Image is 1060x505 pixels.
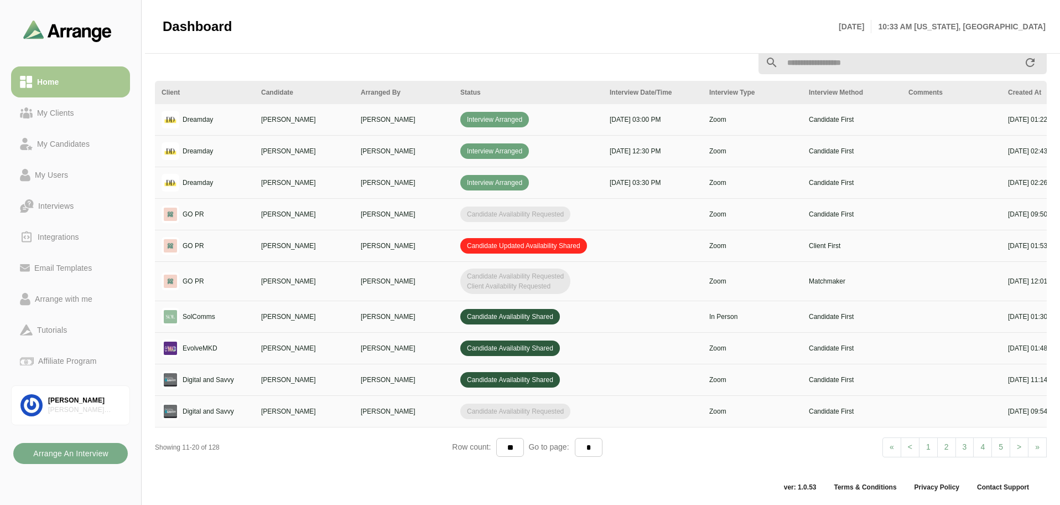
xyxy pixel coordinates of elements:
[183,406,234,416] p: Digital and Savvy
[460,309,560,324] span: Candidate Availability Shared
[452,442,496,451] span: Row count:
[183,375,234,385] p: Digital and Savvy
[709,146,796,156] p: Zoom
[155,442,452,452] div: Showing 11-20 of 128
[33,106,79,120] div: My Clients
[11,97,130,128] a: My Clients
[183,343,217,353] p: EvolveMKD
[34,354,101,368] div: Affiliate Program
[709,178,796,188] p: Zoom
[775,483,825,492] span: ver: 1.0.53
[610,146,696,156] p: [DATE] 12:30 PM
[183,312,215,322] p: SolComms
[162,308,179,326] img: logo
[973,437,992,457] a: 4
[839,20,871,33] p: [DATE]
[610,178,696,188] p: [DATE] 03:30 PM
[183,178,213,188] p: Dreamday
[809,178,895,188] p: Candidate First
[460,269,570,294] span: Candidate Availability Requested Client Availability Requested
[162,237,179,255] img: logo
[460,207,570,222] span: Candidate Availability Requested
[991,437,1010,457] a: 5
[48,396,121,405] div: [PERSON_NAME]
[261,406,347,416] p: [PERSON_NAME]
[709,406,796,416] p: Zoom
[34,199,78,213] div: Interviews
[1010,437,1028,457] a: Next
[460,143,529,159] span: Interview Arranged
[261,375,347,385] p: [PERSON_NAME]
[261,178,347,188] p: [PERSON_NAME]
[871,20,1046,33] p: 10:33 AM [US_STATE], [GEOGRAPHIC_DATA]
[809,276,895,286] p: Matchmaker
[460,372,560,388] span: Candidate Availability Shared
[361,343,447,353] p: [PERSON_NAME]
[1023,56,1037,69] i: appended action
[30,168,72,182] div: My Users
[460,175,529,190] span: Interview Arranged
[361,276,447,286] p: [PERSON_NAME]
[11,346,130,377] a: Affiliate Program
[261,343,347,353] p: [PERSON_NAME]
[11,252,130,284] a: Email Templates
[890,442,894,451] span: «
[361,87,447,97] div: Arranged By
[809,241,895,251] p: Client First
[906,483,968,492] a: Privacy Policy
[809,375,895,385] p: Candidate First
[361,209,447,219] p: [PERSON_NAME]
[361,312,447,322] p: [PERSON_NAME]
[183,276,204,286] p: GO PR
[162,272,179,290] img: logo
[825,483,905,492] a: Terms & Conditions
[183,115,213,125] p: Dreamday
[809,343,895,353] p: Candidate First
[23,20,112,42] img: arrangeai-name-small-logo.4d2b8aee.svg
[908,87,995,97] div: Comments
[809,209,895,219] p: Candidate First
[809,406,895,416] p: Candidate First
[11,66,130,97] a: Home
[709,343,796,353] p: Zoom
[183,146,213,156] p: Dreamday
[11,221,130,252] a: Integrations
[361,146,447,156] p: [PERSON_NAME]
[460,238,587,254] span: Candidate Updated Availability Shared
[33,230,84,244] div: Integrations
[460,404,570,419] span: Candidate Availability Requested
[183,241,204,251] p: GO PR
[709,375,796,385] p: Zoom
[1028,437,1047,457] a: Next
[709,209,796,219] p: Zoom
[261,115,347,125] p: [PERSON_NAME]
[610,115,696,125] p: [DATE] 03:00 PM
[709,241,796,251] p: Zoom
[11,315,130,346] a: Tutorials
[162,339,179,357] img: logo
[33,75,63,89] div: Home
[33,137,94,151] div: My Candidates
[809,87,895,97] div: Interview Method
[11,159,130,190] a: My Users
[30,261,96,275] div: Email Templates
[968,483,1038,492] a: Contact Support
[809,146,895,156] p: Candidate First
[162,403,179,420] img: logo
[13,443,128,464] button: Arrange An Interview
[163,18,232,35] span: Dashboard
[361,241,447,251] p: [PERSON_NAME]
[261,241,347,251] p: [PERSON_NAME]
[162,174,179,192] img: logo
[709,312,796,322] p: In Person
[460,112,529,127] span: Interview Arranged
[162,111,179,128] img: logo
[955,437,974,457] a: 3
[183,209,204,219] p: GO PR
[261,312,347,322] p: [PERSON_NAME]
[919,437,938,457] a: 1
[11,128,130,159] a: My Candidates
[610,87,696,97] div: Interview Date/Time
[1017,442,1021,451] span: >
[33,323,71,337] div: Tutorials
